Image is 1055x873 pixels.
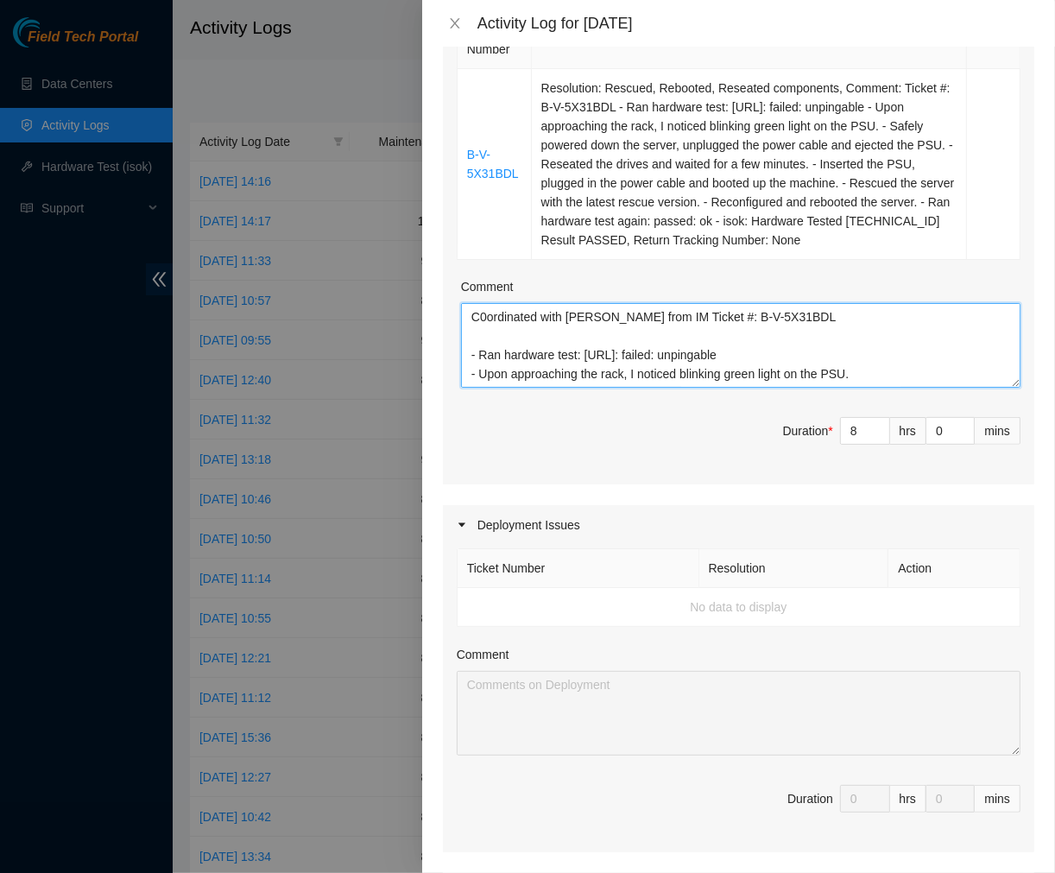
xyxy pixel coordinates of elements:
[477,14,1034,33] div: Activity Log for [DATE]
[975,417,1020,445] div: mins
[448,16,462,30] span: close
[457,645,509,664] label: Comment
[783,421,833,440] div: Duration
[457,671,1020,756] textarea: Comment
[457,520,467,530] span: caret-right
[975,785,1020,813] div: mins
[890,785,926,813] div: hrs
[458,549,699,588] th: Ticket Number
[458,588,1020,627] td: No data to display
[787,789,833,808] div: Duration
[443,505,1034,545] div: Deployment Issues
[888,549,1020,588] th: Action
[532,69,967,260] td: Resolution: Rescued, Rebooted, Reseated components, Comment: Ticket #: B-V-5X31BDL - Ran hardware...
[443,16,467,32] button: Close
[699,549,889,588] th: Resolution
[461,277,514,296] label: Comment
[467,148,519,180] a: B-V-5X31BDL
[890,417,926,445] div: hrs
[461,303,1020,388] textarea: Comment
